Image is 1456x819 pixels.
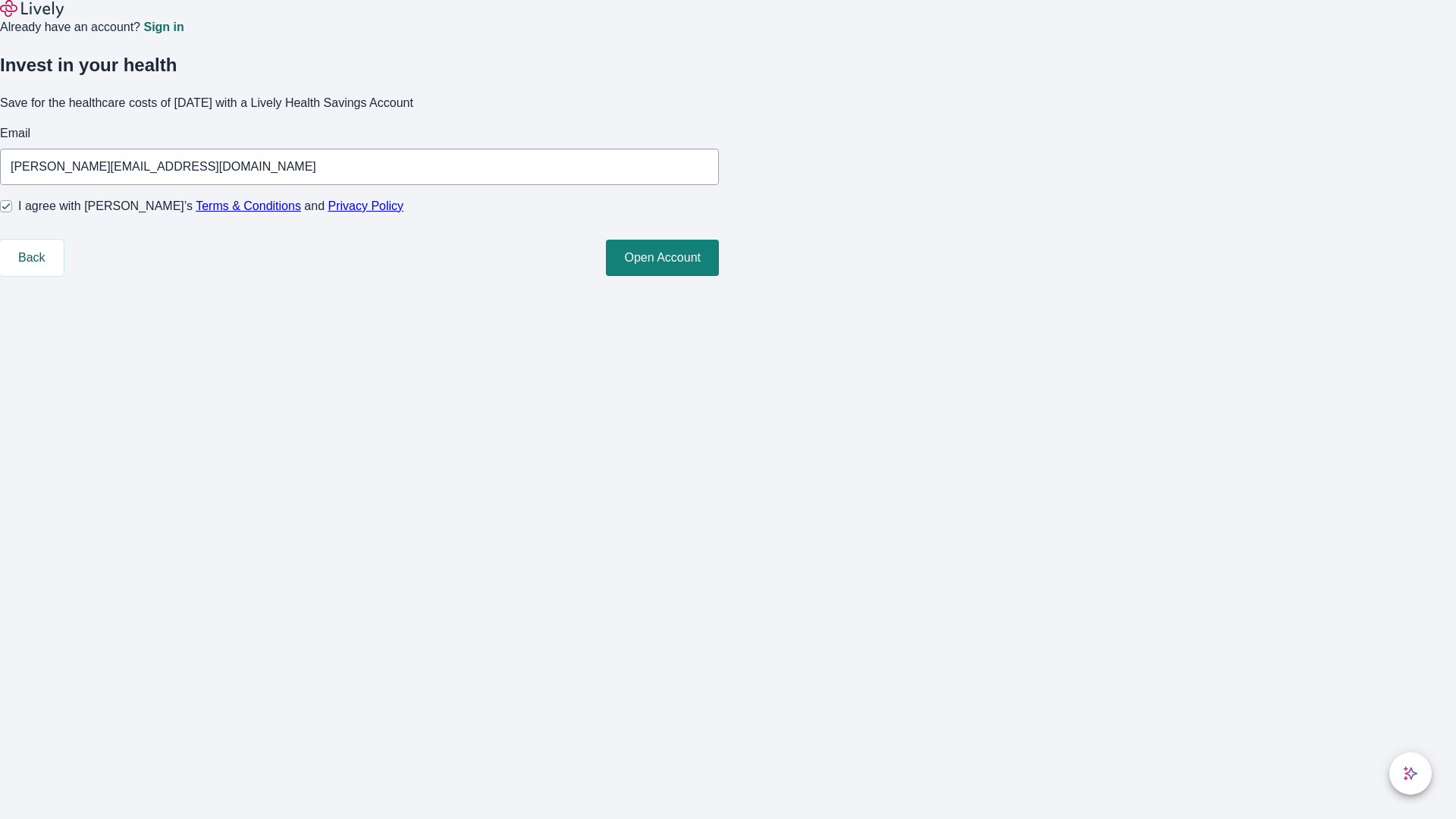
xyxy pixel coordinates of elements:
a: Terms & Conditions [196,199,301,212]
button: chat [1389,752,1432,795]
a: Sign in [143,21,184,33]
button: Open Account [606,240,719,276]
svg: Lively AI Assistant [1403,766,1418,781]
a: Privacy Policy [328,199,404,212]
span: I agree with [PERSON_NAME]’s and [18,197,403,215]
